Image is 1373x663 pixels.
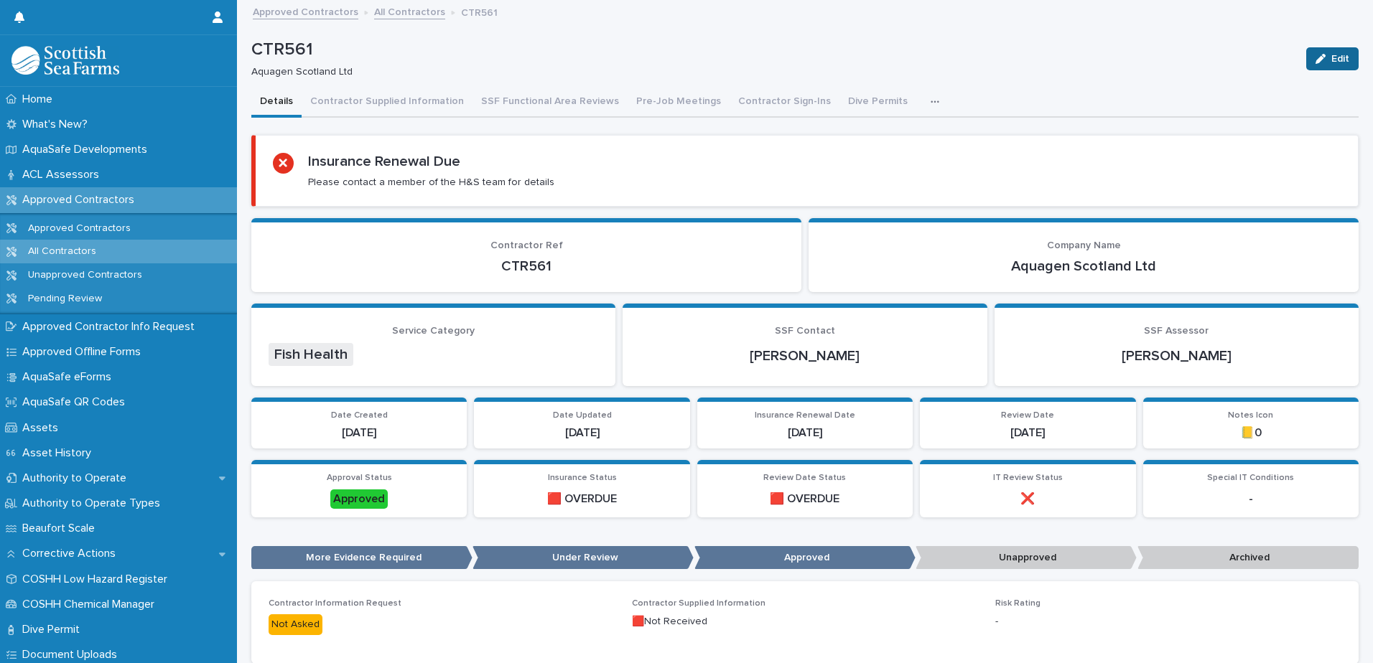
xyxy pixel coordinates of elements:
span: SSF Assessor [1144,326,1209,336]
p: Asset History [17,446,103,460]
p: Approved Offline Forms [17,345,152,359]
button: Contractor Supplied Information [302,88,473,118]
button: Dive Permits [839,88,916,118]
p: Document Uploads [17,648,129,662]
span: Service Category [392,326,475,336]
p: 🟥 OVERDUE [706,492,904,506]
p: Under Review [473,546,694,570]
p: [PERSON_NAME] [640,347,969,365]
span: Contractor Ref [490,240,563,250]
span: Review Date [1001,411,1054,420]
span: Contractor Supplied Information [632,599,765,608]
p: Aquagen Scotland Ltd [826,258,1341,275]
p: Assets [17,421,70,435]
p: AquaSafe QR Codes [17,395,136,409]
p: Please contact a member of the H&S team for details [308,176,554,189]
p: Approved [694,546,916,570]
span: SSF Contact [775,326,835,336]
p: AquaSafe eForms [17,370,123,384]
p: Aquagen Scotland Ltd [251,66,1289,78]
span: IT Review Status [993,474,1063,482]
button: Edit [1306,47,1359,70]
p: ❌ [928,492,1127,506]
p: 📒0 [1152,426,1350,440]
button: SSF Functional Area Reviews [473,88,628,118]
button: Pre-Job Meetings [628,88,730,118]
p: 🟥Not Received [632,614,978,629]
p: Pending Review [17,293,113,305]
span: Notes Icon [1228,411,1273,420]
p: [DATE] [706,426,904,440]
span: Insurance Renewal Date [755,411,855,420]
p: - [1152,492,1350,506]
a: All Contractors [374,3,445,19]
p: Approved Contractors [17,193,146,207]
p: Corrective Actions [17,547,127,560]
button: Contractor Sign-Ins [730,88,839,118]
h2: Insurance Renewal Due [308,153,460,170]
p: What's New? [17,118,99,131]
button: Details [251,88,302,118]
span: Edit [1331,54,1349,64]
span: Approval Status [327,474,392,482]
p: CTR561 [269,258,784,275]
p: Dive Permit [17,623,91,636]
span: Special IT Conditions [1207,474,1294,482]
p: Unapproved Contractors [17,269,154,281]
span: Fish Health [269,343,353,366]
p: CTR561 [461,4,498,19]
p: Authority to Operate [17,471,138,485]
p: More Evidence Required [251,546,473,570]
p: Unapproved [916,546,1137,570]
p: - [995,614,1341,629]
p: ACL Assessors [17,168,111,182]
span: Review Date Status [763,474,846,482]
p: Approved Contractors [17,222,142,235]
p: Archived [1137,546,1359,570]
p: Approved Contractor Info Request [17,320,206,334]
p: [DATE] [483,426,681,440]
span: Risk Rating [995,599,1041,608]
p: COSHH Chemical Manager [17,598,166,611]
p: COSHH Low Hazard Register [17,573,179,586]
a: Approved Contractors [253,3,358,19]
p: All Contractors [17,245,108,258]
p: AquaSafe Developments [17,143,159,156]
div: Approved [330,489,388,509]
p: Authority to Operate Types [17,497,172,510]
p: Beaufort Scale [17,522,106,535]
p: [PERSON_NAME] [1012,347,1341,365]
span: Insurance Status [548,474,617,482]
span: Date Updated [553,411,612,420]
p: [DATE] [928,426,1127,440]
p: 🟥 OVERDUE [483,492,681,506]
span: Contractor Information Request [269,599,401,608]
span: Company Name [1047,240,1121,250]
p: Home [17,93,64,106]
span: Date Created [331,411,388,420]
div: Not Asked [269,614,322,635]
img: bPIBxiqnSb2ggTQWdOVV [11,46,119,75]
p: [DATE] [260,426,458,440]
p: CTR561 [251,39,1295,60]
